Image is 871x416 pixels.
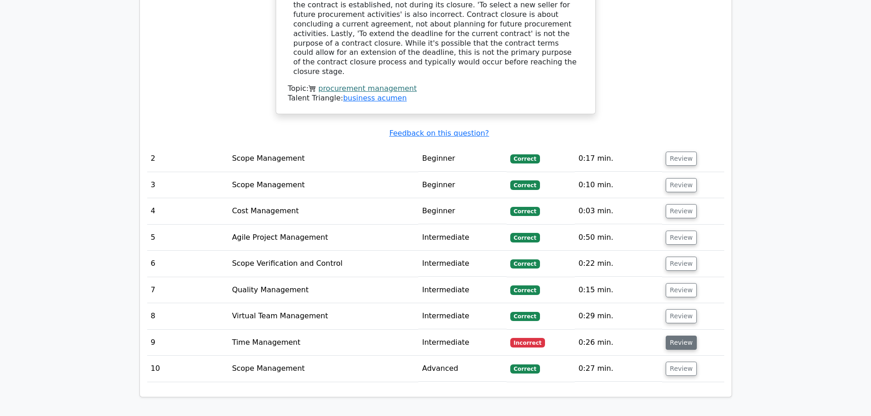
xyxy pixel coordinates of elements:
[147,251,229,277] td: 6
[510,207,540,216] span: Correct
[510,233,540,242] span: Correct
[575,146,662,172] td: 0:17 min.
[575,356,662,382] td: 0:27 min.
[575,303,662,329] td: 0:29 min.
[666,231,697,245] button: Review
[418,356,506,382] td: Advanced
[228,225,418,251] td: Agile Project Management
[418,146,506,172] td: Beginner
[666,204,697,218] button: Review
[418,225,506,251] td: Intermediate
[510,364,540,374] span: Correct
[389,129,489,137] a: Feedback on this question?
[575,198,662,224] td: 0:03 min.
[288,84,583,103] div: Talent Triangle:
[418,198,506,224] td: Beginner
[343,94,406,102] a: business acumen
[418,172,506,198] td: Beginner
[575,172,662,198] td: 0:10 min.
[666,336,697,350] button: Review
[228,172,418,198] td: Scope Management
[575,225,662,251] td: 0:50 min.
[418,277,506,303] td: Intermediate
[147,146,229,172] td: 2
[228,146,418,172] td: Scope Management
[510,285,540,295] span: Correct
[510,154,540,163] span: Correct
[147,356,229,382] td: 10
[228,303,418,329] td: Virtual Team Management
[666,283,697,297] button: Review
[418,330,506,356] td: Intermediate
[147,225,229,251] td: 5
[510,180,540,190] span: Correct
[510,312,540,321] span: Correct
[147,330,229,356] td: 9
[318,84,417,93] a: procurement management
[288,84,583,94] div: Topic:
[510,259,540,269] span: Correct
[575,251,662,277] td: 0:22 min.
[228,251,418,277] td: Scope Verification and Control
[147,303,229,329] td: 8
[228,330,418,356] td: Time Management
[228,356,418,382] td: Scope Management
[575,277,662,303] td: 0:15 min.
[575,330,662,356] td: 0:26 min.
[666,309,697,323] button: Review
[666,362,697,376] button: Review
[666,257,697,271] button: Review
[228,198,418,224] td: Cost Management
[666,178,697,192] button: Review
[510,338,545,347] span: Incorrect
[147,277,229,303] td: 7
[666,152,697,166] button: Review
[418,251,506,277] td: Intermediate
[418,303,506,329] td: Intermediate
[147,198,229,224] td: 4
[228,277,418,303] td: Quality Management
[147,172,229,198] td: 3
